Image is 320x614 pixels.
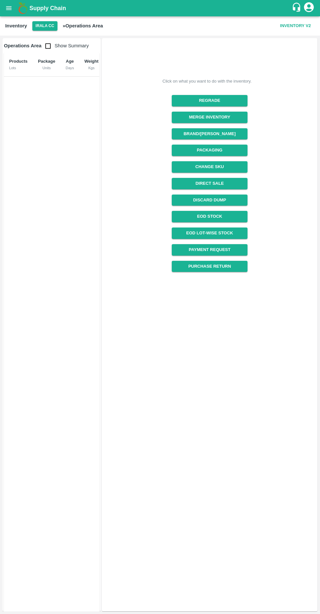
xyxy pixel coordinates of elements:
[38,59,55,64] b: Package
[66,59,74,64] b: Age
[5,23,27,28] b: Inventory
[41,43,89,48] span: Show Summary
[172,195,247,206] button: Discard Dump
[172,145,247,156] button: Packaging
[172,228,247,239] a: EOD Lot-wise Stock
[163,78,252,85] div: Click on what you want to do with the inventory.
[16,2,29,15] img: logo
[29,4,292,13] a: Supply Chain
[84,59,98,64] b: Weight
[84,65,98,71] div: Kgs
[172,112,247,123] button: Merge Inventory
[172,244,247,256] a: Payment Request
[172,261,247,272] button: Purchase Return
[1,1,16,16] button: open drawer
[29,5,66,11] b: Supply Chain
[172,95,247,106] button: Regrade
[278,20,313,32] button: Inventory V2
[172,161,247,173] button: Change SKU
[172,178,247,189] button: Direct Sale
[63,23,103,28] b: » Operations Area
[9,65,27,71] div: Lots
[172,211,247,222] a: EOD Stock
[38,65,55,71] div: Units
[66,65,74,71] div: Days
[9,59,27,64] b: Products
[303,1,315,15] div: account of current user
[32,21,57,31] button: Select DC
[4,43,41,48] b: Operations Area
[292,2,303,14] div: customer-support
[172,128,247,140] button: Brand/[PERSON_NAME]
